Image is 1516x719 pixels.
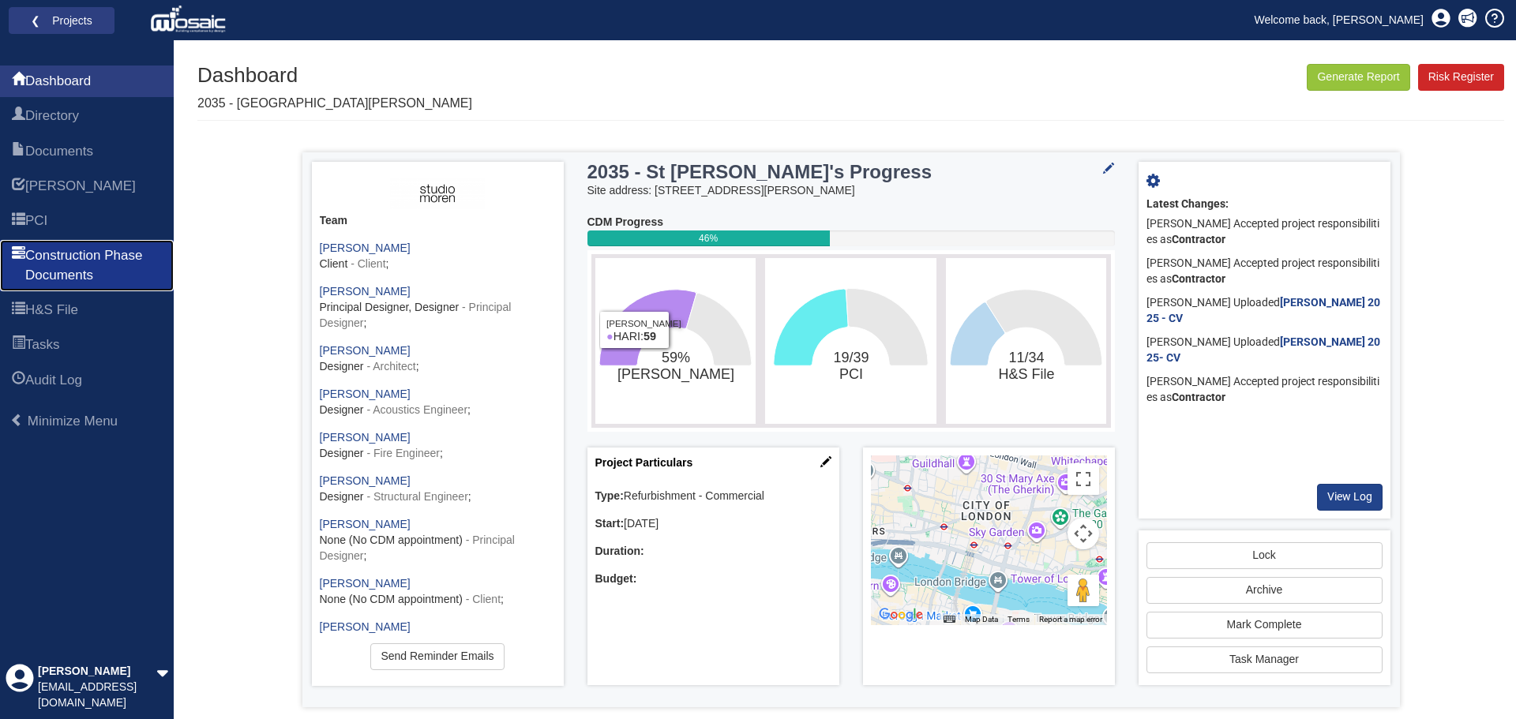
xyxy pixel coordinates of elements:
[320,388,411,400] a: [PERSON_NAME]
[320,593,463,605] span: None (No CDM appointment)
[587,230,830,246] div: 46%
[950,262,1102,420] svg: 11/34​H&S File
[12,212,25,231] span: PCI
[25,72,91,91] span: Dashboard
[320,285,411,298] a: [PERSON_NAME]
[320,620,556,651] div: ;
[12,73,25,92] span: Dashboard
[197,95,472,113] p: 2035 - [GEOGRAPHIC_DATA][PERSON_NAME]
[1449,648,1504,707] iframe: Chat
[366,490,467,503] span: - Structural Engineer
[10,414,24,427] span: Minimize Menu
[320,517,556,564] div: ;
[25,246,162,285] span: Construction Phase Documents
[370,643,504,670] a: Send Reminder Emails
[320,576,556,608] div: ;
[320,447,364,459] span: Designer
[1317,484,1383,511] a: View Log
[999,350,1055,382] text: 11/34
[25,335,59,354] span: Tasks
[839,366,863,382] tspan: PCI
[617,366,734,383] tspan: [PERSON_NAME]
[1146,646,1383,673] a: Task Manager
[944,614,955,625] button: Keyboard shortcuts
[320,534,463,546] span: None (No CDM appointment)
[1146,252,1383,291] div: [PERSON_NAME] Accepted project responsibilities as
[390,178,484,209] img: ASH3fIiKEy5lAAAAAElFTkSuQmCC
[366,447,440,459] span: - Fire Engineer
[595,545,644,557] b: Duration:
[587,162,1023,182] h3: 2035 - St [PERSON_NAME]'s Progress
[25,301,78,320] span: H&S File
[320,241,556,272] div: ;
[320,490,364,503] span: Designer
[1008,615,1030,624] a: Terms (opens in new tab)
[12,336,25,355] span: Tasks
[1039,615,1102,624] a: Report a map error
[875,605,927,625] img: Google
[595,489,831,504] div: Refurbishment - Commercial
[1068,463,1099,495] button: Toggle fullscreen view
[150,4,230,36] img: logo_white.png
[595,489,624,502] b: Type:
[595,516,831,532] div: [DATE]
[366,403,467,416] span: - Acoustics Engineer
[320,284,556,331] div: ;
[12,301,25,320] span: H&S File
[28,414,118,429] span: Minimize Menu
[1243,8,1435,32] a: Welcome back, [PERSON_NAME]
[38,664,156,680] div: [PERSON_NAME]
[320,403,364,416] span: Designer
[1146,212,1383,252] div: [PERSON_NAME] Accepted project responsibilities as
[1146,296,1380,324] a: [PERSON_NAME] 2025 - CV
[466,593,501,605] span: - Client
[25,107,79,125] span: Directory
[12,372,25,391] span: Audit Log
[599,262,752,420] svg: 59%​HARI
[320,301,460,313] span: Principal Designer, Designer
[875,605,927,625] a: Open this area in Google Maps (opens a new window)
[833,350,869,382] text: 19/39
[1146,542,1383,569] a: Lock
[863,448,1115,685] div: Project Location
[1146,612,1383,638] a: Mark Complete
[25,177,136,196] span: HARI
[320,577,411,590] a: [PERSON_NAME]
[38,680,156,711] div: [EMAIL_ADDRESS][DOMAIN_NAME]
[25,371,82,390] span: Audit Log
[617,350,734,383] text: 59%
[25,142,93,161] span: Documents
[1146,335,1380,364] a: [PERSON_NAME] 2025- CV
[1146,291,1383,331] div: [PERSON_NAME] Uploaded
[1172,233,1225,245] b: Contractor
[197,64,472,87] h1: Dashboard
[19,10,104,31] a: ❮ Projects
[320,213,556,229] div: Team
[1172,272,1225,285] b: Contractor
[595,456,693,469] a: Project Particulars
[320,474,556,505] div: ;
[1307,64,1409,91] button: Generate Report
[1068,575,1099,606] button: Drag Pegman onto the map to open Street View
[1172,391,1225,403] b: Contractor
[1146,331,1383,370] div: [PERSON_NAME] Uploaded
[769,262,932,420] svg: 19/39​PCI
[595,517,625,530] b: Start:
[12,143,25,162] span: Documents
[320,360,364,373] span: Designer
[320,431,411,444] a: [PERSON_NAME]
[1068,518,1099,549] button: Map camera controls
[320,474,411,487] a: [PERSON_NAME]
[1146,197,1383,212] div: Latest Changes:
[587,183,1115,199] div: Site address: [STREET_ADDRESS][PERSON_NAME]
[320,344,411,357] a: [PERSON_NAME]
[999,366,1055,382] tspan: H&S File
[587,215,1115,230] div: CDM Progress
[320,430,556,462] div: ;
[965,614,998,625] button: Map Data
[320,343,556,375] div: ;
[1418,64,1504,91] a: Risk Register
[6,664,34,711] div: Profile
